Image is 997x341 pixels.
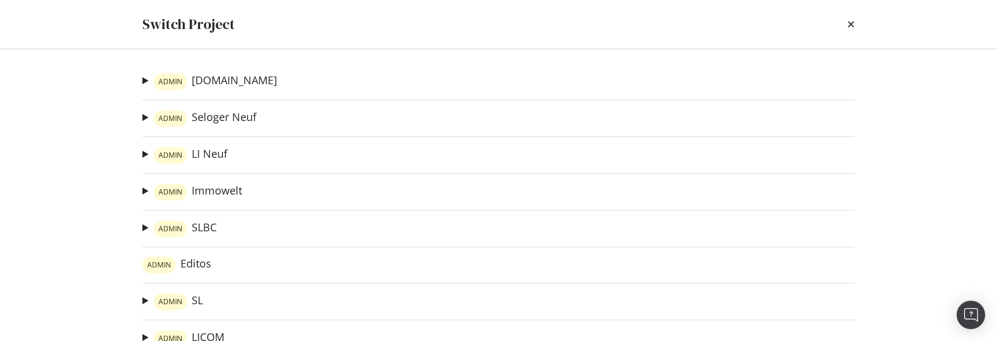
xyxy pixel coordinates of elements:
a: warning labelLI Neuf [154,147,227,164]
a: warning labelSL [154,294,203,310]
span: ADMIN [158,225,182,232]
div: times [847,14,855,34]
div: warning label [154,294,187,310]
summary: warning labelSL [142,293,203,310]
a: warning labelEditos [142,257,211,273]
div: warning label [154,110,187,127]
div: Switch Project [142,14,235,34]
a: warning labelImmowelt [154,184,242,200]
div: warning label [154,74,187,90]
summary: warning label[DOMAIN_NAME] [142,73,277,90]
span: ADMIN [158,189,182,196]
span: ADMIN [147,262,171,269]
summary: warning labelSLBC [142,220,217,237]
span: ADMIN [158,115,182,122]
summary: warning labelLI Neuf [142,146,227,164]
div: warning label [154,147,187,164]
div: Open Intercom Messenger [957,301,985,329]
span: ADMIN [158,298,182,305]
a: warning labelSLBC [154,221,217,237]
div: warning label [154,221,187,237]
summary: warning labelSeloger Neuf [142,110,256,127]
summary: warning labelImmowelt [142,183,242,200]
a: warning labelSeloger Neuf [154,110,256,127]
div: warning label [142,257,176,273]
span: ADMIN [158,152,182,159]
div: warning label [154,184,187,200]
span: ADMIN [158,78,182,85]
a: warning label[DOMAIN_NAME] [154,74,277,90]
